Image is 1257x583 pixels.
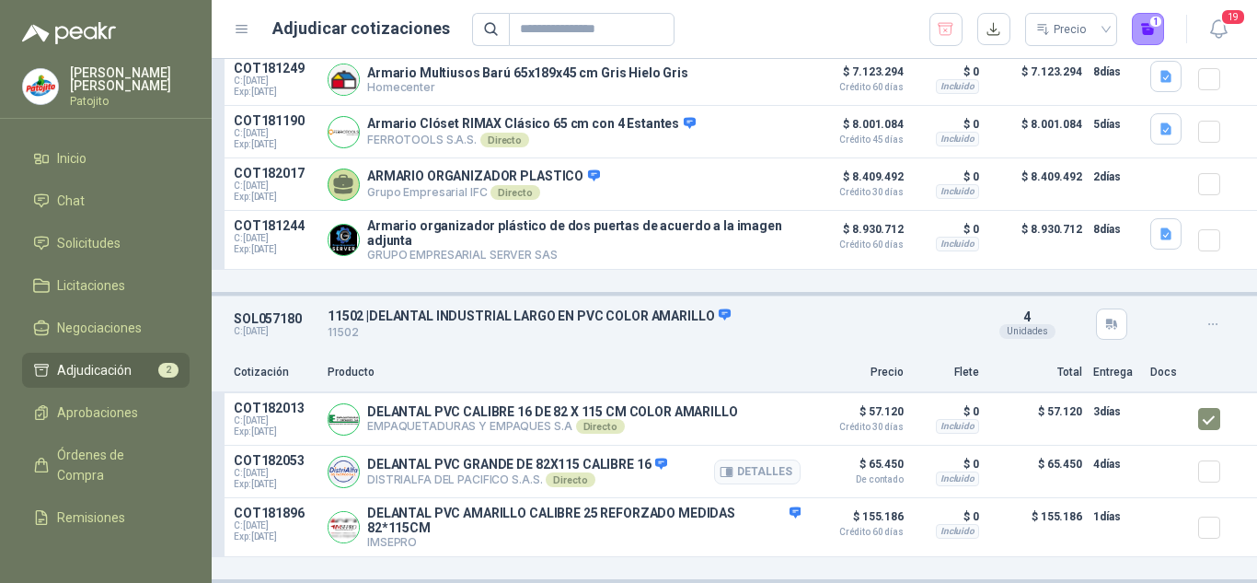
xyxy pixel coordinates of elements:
[812,240,904,250] span: Crédito 60 días
[1093,364,1139,381] p: Entrega
[22,310,190,345] a: Negociaciones
[576,419,625,434] div: Directo
[57,445,172,485] span: Órdenes de Compra
[1220,8,1246,26] span: 19
[990,364,1082,381] p: Total
[57,233,121,253] span: Solicitudes
[936,184,979,199] div: Incluido
[1093,453,1139,475] p: 4 días
[70,96,190,107] p: Patojito
[234,401,317,415] p: COT182013
[234,166,317,181] p: COT182017
[936,524,979,539] div: Incluido
[234,311,317,326] p: SOL057180
[1093,113,1139,135] p: 5 días
[367,404,738,419] p: DELANTAL PVC CALIBRE 16 DE 82 X 115 CM COLOR AMARILLO
[915,166,979,188] p: $ 0
[158,363,179,378] span: 2
[367,506,801,535] p: DELANTAL PVC AMARILLO CALIBRE 25 REFORZADO MEDIDAS 82*115CM
[234,87,317,98] span: Exp: [DATE]
[990,453,1082,490] p: $ 65.450
[1036,16,1090,43] div: Precio
[1150,364,1187,381] p: Docs
[367,80,688,94] p: Homecenter
[234,244,317,255] span: Exp: [DATE]
[57,191,85,211] span: Chat
[329,457,359,487] img: Company Logo
[57,148,86,169] span: Inicio
[990,401,1082,437] p: $ 57.120
[234,426,317,437] span: Exp: [DATE]
[367,116,696,133] p: Armario Clóset RIMAX Clásico 65 cm con 4 Estantes
[22,226,190,261] a: Solicitudes
[1093,506,1139,528] p: 1 días
[990,218,1082,262] p: $ 8.930.712
[990,113,1082,150] p: $ 8.001.084
[328,308,970,324] p: 11502 | DELANTAL INDUSTRIAL LARGO EN PVC COLOR AMARILLO
[367,419,738,434] p: EMPAQUETADURAS Y EMPAQUES S.A
[1202,13,1235,46] button: 19
[812,218,904,250] p: $ 8.930.712
[936,419,979,434] div: Incluido
[234,76,317,87] span: C: [DATE]
[234,453,317,468] p: COT182053
[915,218,979,240] p: $ 0
[234,181,317,192] span: C: [DATE]
[234,139,317,150] span: Exp: [DATE]
[812,453,904,484] p: $ 65.450
[812,506,904,537] p: $ 155.186
[234,326,317,337] p: C: [DATE]
[57,402,138,423] span: Aprobaciones
[546,472,594,487] div: Directo
[272,16,450,41] h1: Adjudicar cotizaciones
[367,248,801,262] p: GRUPO EMPRESARIAL SERVER SAS
[490,185,539,200] div: Directo
[915,506,979,528] p: $ 0
[57,507,125,528] span: Remisiones
[1093,61,1139,83] p: 8 días
[812,61,904,92] p: $ 7.123.294
[22,268,190,303] a: Licitaciones
[329,225,359,255] img: Company Logo
[234,233,317,244] span: C: [DATE]
[329,64,359,95] img: Company Logo
[915,364,979,381] p: Flete
[22,500,190,535] a: Remisiones
[367,169,600,185] p: ARMARIO ORGANIZADOR PLASTICO
[70,66,190,92] p: [PERSON_NAME] [PERSON_NAME]
[22,353,190,388] a: Adjudicación2
[812,113,904,145] p: $ 8.001.084
[329,512,359,542] img: Company Logo
[234,61,317,76] p: COT181249
[812,188,904,197] span: Crédito 30 días
[990,166,1082,203] p: $ 8.409.492
[234,531,317,542] span: Exp: [DATE]
[234,364,317,381] p: Cotización
[22,183,190,218] a: Chat
[328,324,970,342] p: 11502
[812,364,904,381] p: Precio
[480,133,529,147] div: Directo
[234,468,317,479] span: C: [DATE]
[234,506,317,520] p: COT181896
[367,535,801,549] p: IMSEPRO
[915,453,979,475] p: $ 0
[1023,309,1031,324] span: 4
[329,117,359,147] img: Company Logo
[234,218,317,233] p: COT181244
[812,401,904,432] p: $ 57.120
[999,324,1055,339] div: Unidades
[234,192,317,203] span: Exp: [DATE]
[22,395,190,430] a: Aprobaciones
[329,404,359,435] img: Company Logo
[915,401,979,423] p: $ 0
[22,22,116,44] img: Logo peakr
[367,472,667,487] p: DISTRIALFA DEL PACIFICO S.A.S.
[812,423,904,432] span: Crédito 30 días
[936,472,979,486] div: Incluido
[328,364,801,381] p: Producto
[367,65,688,80] p: Armario Multiusos Barú 65x189x45 cm Gris Hielo Gris
[367,133,696,147] p: FERROTOOLS S.A.S.
[936,132,979,146] div: Incluido
[812,475,904,484] span: De contado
